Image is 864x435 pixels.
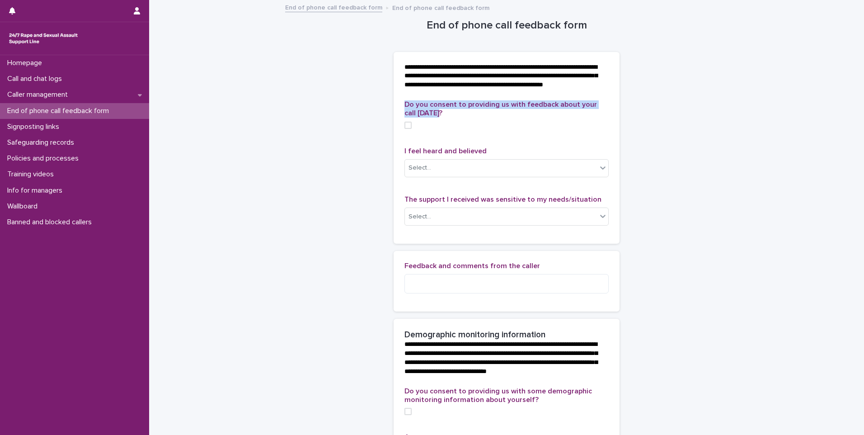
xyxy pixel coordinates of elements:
[4,186,70,195] p: Info for managers
[404,147,487,155] span: I feel heard and believed
[4,75,69,83] p: Call and chat logs
[392,2,489,12] p: End of phone call feedback form
[409,212,431,222] div: Select...
[4,59,49,67] p: Homepage
[404,196,601,203] span: The support I received was sensitive to my needs/situation
[409,163,431,173] div: Select...
[404,262,540,270] span: Feedback and comments from the caller
[404,388,592,403] span: Do you consent to providing us with some demographic monitoring information about yourself?
[4,218,99,227] p: Banned and blocked callers
[4,154,86,163] p: Policies and processes
[4,170,61,179] p: Training videos
[394,19,620,32] h1: End of phone call feedback form
[4,202,45,211] p: Wallboard
[4,107,116,115] p: End of phone call feedback form
[4,123,66,131] p: Signposting links
[4,138,81,147] p: Safeguarding records
[404,330,545,340] h2: Demographic monitoring information
[7,29,80,47] img: rhQMoQhaT3yELyF149Cw
[4,90,75,99] p: Caller management
[404,101,597,117] span: Do you consent to providing us with feedback about your call [DATE]?
[285,2,382,12] a: End of phone call feedback form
